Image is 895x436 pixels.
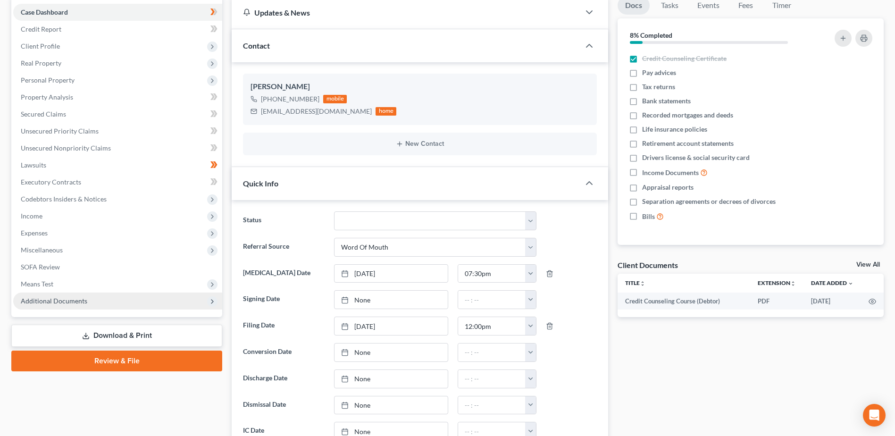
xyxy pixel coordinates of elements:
[238,238,329,257] label: Referral Source
[618,293,750,310] td: Credit Counseling Course (Debtor)
[458,370,526,388] input: -- : --
[642,54,727,63] span: Credit Counseling Certificate
[642,212,655,221] span: Bills
[642,125,707,134] span: Life insurance policies
[21,76,75,84] span: Personal Property
[13,259,222,276] a: SOFA Review
[243,179,278,188] span: Quick Info
[238,369,329,388] label: Discharge Date
[335,370,448,388] a: None
[21,144,111,152] span: Unsecured Nonpriority Claims
[21,178,81,186] span: Executory Contracts
[13,140,222,157] a: Unsecured Nonpriority Claims
[21,212,42,220] span: Income
[458,265,526,283] input: -- : --
[848,281,853,286] i: expand_more
[13,89,222,106] a: Property Analysis
[790,281,796,286] i: unfold_more
[458,317,526,335] input: -- : --
[13,4,222,21] a: Case Dashboard
[758,279,796,286] a: Extensionunfold_more
[21,127,99,135] span: Unsecured Priority Claims
[323,95,347,103] div: mobile
[335,344,448,361] a: None
[21,8,68,16] span: Case Dashboard
[625,279,645,286] a: Titleunfold_more
[21,59,61,67] span: Real Property
[243,8,569,17] div: Updates & News
[238,264,329,283] label: [MEDICAL_DATA] Date
[251,140,589,148] button: New Contact
[642,139,734,148] span: Retirement account statements
[811,279,853,286] a: Date Added expand_more
[803,293,861,310] td: [DATE]
[642,197,776,206] span: Separation agreements or decrees of divorces
[13,106,222,123] a: Secured Claims
[642,183,694,192] span: Appraisal reports
[243,41,270,50] span: Contact
[642,82,675,92] span: Tax returns
[11,351,222,371] a: Review & File
[630,31,672,39] strong: 8% Completed
[376,107,396,116] div: home
[618,260,678,270] div: Client Documents
[856,261,880,268] a: View All
[21,195,107,203] span: Codebtors Insiders & Notices
[13,123,222,140] a: Unsecured Priority Claims
[238,317,329,335] label: Filing Date
[13,21,222,38] a: Credit Report
[21,25,61,33] span: Credit Report
[21,246,63,254] span: Miscellaneous
[750,293,803,310] td: PDF
[335,317,448,335] a: [DATE]
[261,94,319,104] div: [PHONE_NUMBER]
[642,96,691,106] span: Bank statements
[458,396,526,414] input: -- : --
[11,325,222,347] a: Download & Print
[21,280,53,288] span: Means Test
[21,93,73,101] span: Property Analysis
[458,291,526,309] input: -- : --
[21,110,66,118] span: Secured Claims
[335,291,448,309] a: None
[642,168,699,177] span: Income Documents
[21,263,60,271] span: SOFA Review
[21,229,48,237] span: Expenses
[13,174,222,191] a: Executory Contracts
[238,396,329,415] label: Dismissal Date
[261,107,372,116] div: [EMAIL_ADDRESS][DOMAIN_NAME]
[335,396,448,414] a: None
[863,404,886,427] div: Open Intercom Messenger
[335,265,448,283] a: [DATE]
[642,68,676,77] span: Pay advices
[13,157,222,174] a: Lawsuits
[21,297,87,305] span: Additional Documents
[21,161,46,169] span: Lawsuits
[642,110,733,120] span: Recorded mortgages and deeds
[238,290,329,309] label: Signing Date
[238,211,329,230] label: Status
[458,344,526,361] input: -- : --
[238,343,329,362] label: Conversion Date
[251,81,589,92] div: [PERSON_NAME]
[21,42,60,50] span: Client Profile
[642,153,750,162] span: Drivers license & social security card
[640,281,645,286] i: unfold_more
